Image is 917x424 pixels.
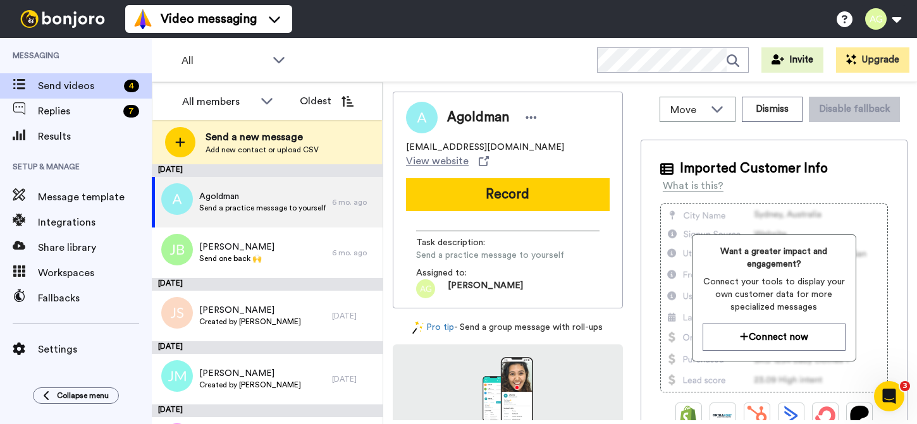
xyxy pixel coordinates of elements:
button: Invite [761,47,823,73]
button: Disable fallback [809,97,900,122]
span: Task description : [416,236,505,249]
span: Send a new message [206,130,319,145]
span: [PERSON_NAME] [199,241,274,253]
span: Assigned to: [416,267,505,279]
div: [DATE] [152,404,383,417]
div: [DATE] [152,341,383,354]
span: Send videos [38,78,119,94]
span: Want a greater impact and engagement? [703,245,846,270]
div: 4 [124,80,139,92]
div: All members [182,94,254,109]
button: Collapse menu [33,387,119,404]
span: All [182,53,266,68]
button: Connect now [703,324,846,351]
div: [DATE] [152,164,383,177]
img: a.png [161,183,193,215]
iframe: Intercom live chat [874,381,904,411]
span: View website [406,154,469,169]
img: jb.png [161,234,193,265]
span: Results [38,129,152,144]
span: Send a practice message to yourself [416,249,564,262]
span: [PERSON_NAME] [199,304,301,317]
img: magic-wand.svg [412,321,424,334]
span: Workspaces [38,265,152,281]
span: Send a practice message to yourself [199,203,326,213]
button: Oldest [290,88,363,114]
span: Integrations [38,215,152,230]
span: Share library [38,240,152,255]
div: 6 mo. ago [332,197,376,207]
span: [PERSON_NAME] [448,279,523,298]
span: Replies [38,104,118,119]
span: Connect your tools to display your own customer data for more specialized messages [703,276,846,313]
span: Fallbacks [38,291,152,306]
img: Image of Agoldman [406,102,438,133]
div: [DATE] [152,278,383,291]
img: js.png [161,297,193,329]
img: vm-color.svg [133,9,153,29]
span: Imported Customer Info [680,159,828,178]
button: Upgrade [836,47,909,73]
button: Dismiss [742,97,803,122]
img: bj-logo-header-white.svg [15,10,110,28]
a: View website [406,154,489,169]
div: [DATE] [332,374,376,384]
span: Agoldman [447,108,509,127]
span: Move [670,102,705,118]
a: Pro tip [412,321,454,334]
div: What is this? [663,178,723,193]
span: [EMAIL_ADDRESS][DOMAIN_NAME] [406,141,564,154]
button: Record [406,178,610,211]
span: Agoldman [199,190,326,203]
span: Video messaging [161,10,257,28]
span: Created by [PERSON_NAME] [199,317,301,327]
div: [DATE] [332,311,376,321]
div: - Send a group message with roll-ups [393,321,623,334]
span: Send one back 🙌 [199,253,274,263]
span: Collapse menu [57,391,109,401]
span: [PERSON_NAME] [199,367,301,380]
div: 6 mo. ago [332,248,376,258]
span: 3 [900,381,910,391]
span: Add new contact or upload CSV [206,145,319,155]
span: Settings [38,342,152,357]
div: 7 [123,105,139,118]
span: Message template [38,190,152,205]
span: Created by [PERSON_NAME] [199,380,301,390]
img: ag.png [416,279,435,298]
img: jm.png [161,360,193,392]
